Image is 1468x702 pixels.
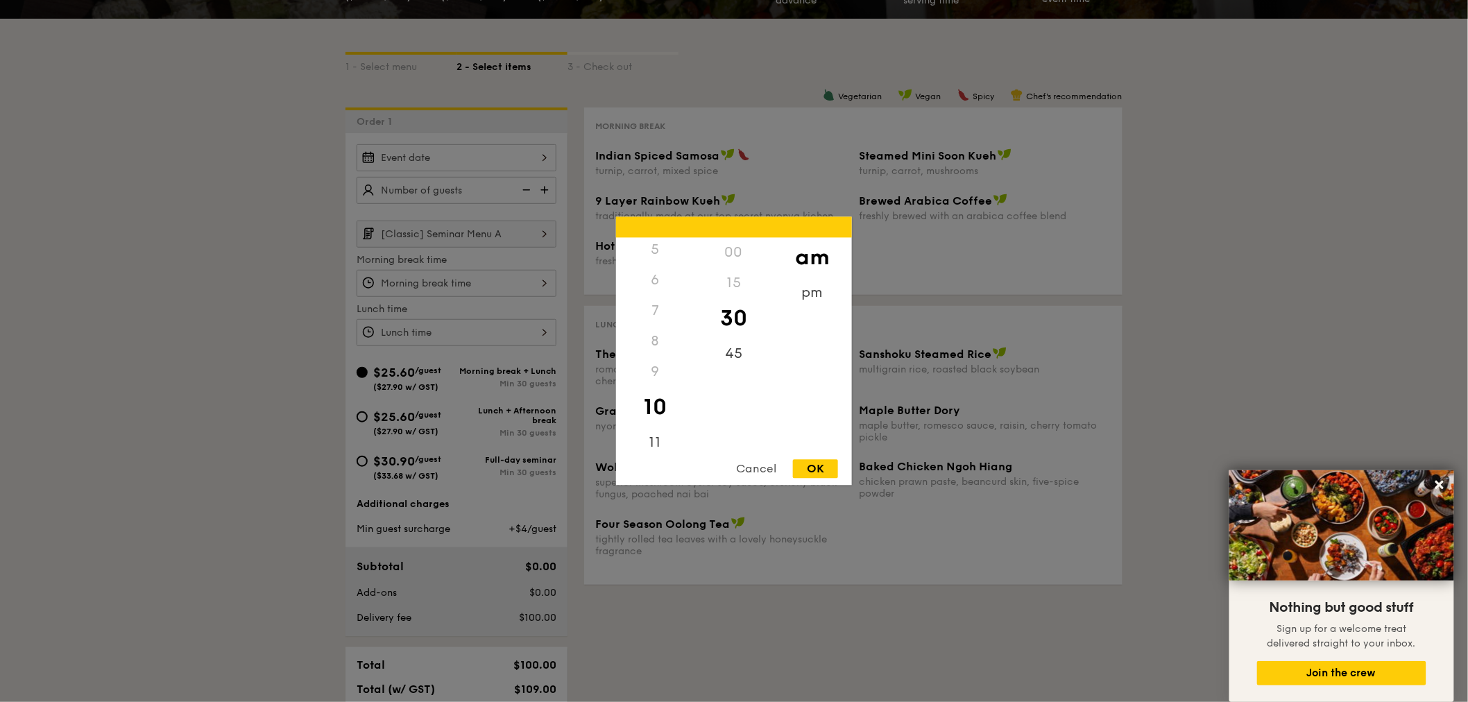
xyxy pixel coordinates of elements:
[1428,474,1451,496] button: Close
[773,238,851,278] div: am
[694,339,773,370] div: 45
[793,460,838,479] div: OK
[722,460,790,479] div: Cancel
[616,428,694,459] div: 11
[694,238,773,268] div: 00
[694,299,773,339] div: 30
[616,388,694,428] div: 10
[1268,623,1416,649] span: Sign up for a welcome treat delivered straight to your inbox.
[616,357,694,388] div: 9
[1229,470,1454,581] img: DSC07876-Edit02-Large.jpeg
[1270,599,1414,616] span: Nothing but good stuff
[773,278,851,309] div: pm
[616,296,694,327] div: 7
[694,268,773,299] div: 15
[616,327,694,357] div: 8
[616,235,694,266] div: 5
[1257,661,1426,685] button: Join the crew
[616,266,694,296] div: 6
